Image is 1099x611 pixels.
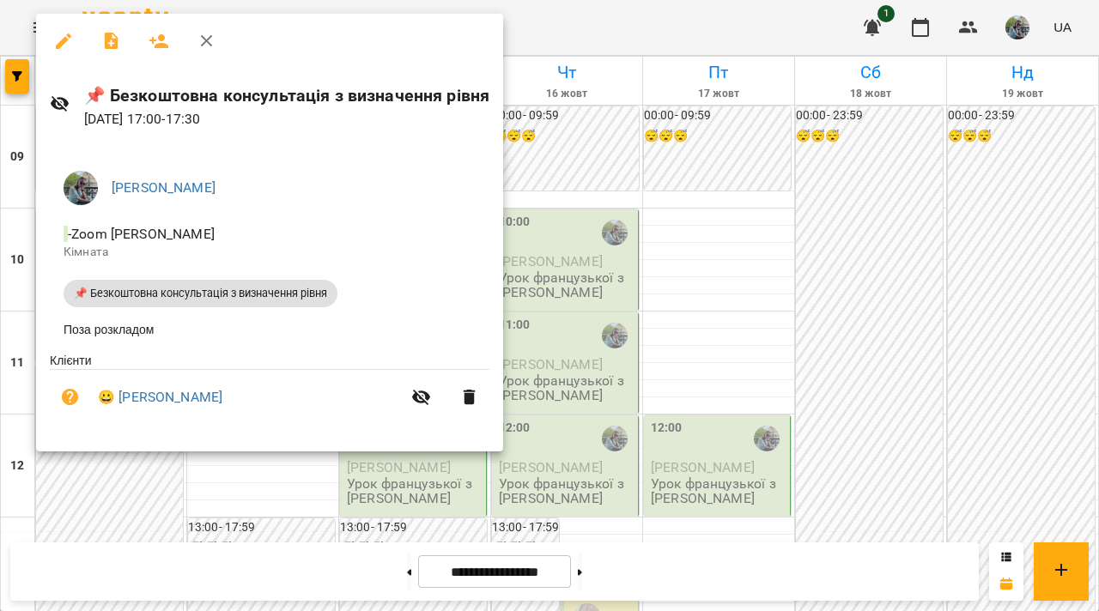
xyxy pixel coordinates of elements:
a: 😀 [PERSON_NAME] [98,387,222,408]
button: Візит ще не сплачено. Додати оплату? [50,377,91,418]
p: Кімната [64,244,476,261]
h6: 📌 Безкоштовна консультація з визначення рівня [84,82,490,109]
ul: Клієнти [50,352,489,432]
img: c71655888622cca4d40d307121b662d7.jpeg [64,171,98,205]
li: Поза розкладом [50,314,489,345]
span: - Zoom [PERSON_NAME] [64,226,218,242]
a: [PERSON_NAME] [112,179,216,196]
span: 📌 Безкоштовна консультація з визначення рівня [64,286,337,301]
p: [DATE] 17:00 - 17:30 [84,109,490,130]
